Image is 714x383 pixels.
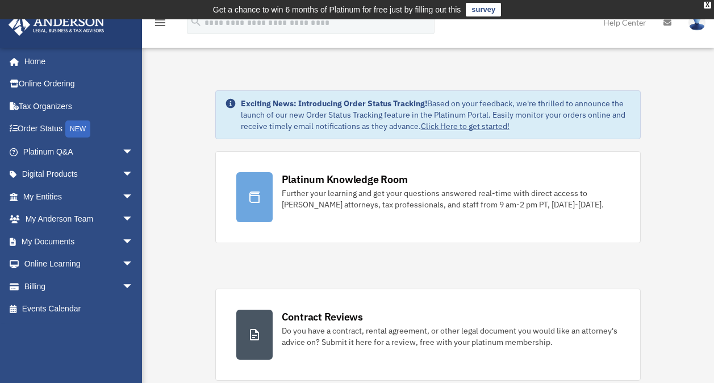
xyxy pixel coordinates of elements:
div: Do you have a contract, rental agreement, or other legal document you would like an attorney's ad... [282,325,620,348]
img: Anderson Advisors Platinum Portal [5,14,108,36]
div: Further your learning and get your questions answered real-time with direct access to [PERSON_NAM... [282,188,620,210]
div: NEW [65,120,90,138]
span: arrow_drop_down [122,140,145,164]
a: Events Calendar [8,298,151,320]
i: menu [153,16,167,30]
span: arrow_drop_down [122,275,145,298]
span: arrow_drop_down [122,185,145,209]
span: arrow_drop_down [122,163,145,186]
div: close [704,2,711,9]
a: menu [153,20,167,30]
a: Digital Productsarrow_drop_down [8,163,151,186]
a: My Documentsarrow_drop_down [8,230,151,253]
img: User Pic [688,14,705,31]
a: My Entitiesarrow_drop_down [8,185,151,208]
span: arrow_drop_down [122,208,145,231]
a: Platinum Knowledge Room Further your learning and get your questions answered real-time with dire... [215,151,641,243]
div: Based on your feedback, we're thrilled to announce the launch of our new Order Status Tracking fe... [241,98,632,132]
a: Online Ordering [8,73,151,95]
a: Billingarrow_drop_down [8,275,151,298]
a: Click Here to get started! [421,121,510,131]
a: My Anderson Teamarrow_drop_down [8,208,151,231]
span: arrow_drop_down [122,230,145,253]
a: Home [8,50,145,73]
a: Contract Reviews Do you have a contract, rental agreement, or other legal document you would like... [215,289,641,381]
div: Get a chance to win 6 months of Platinum for free just by filling out this [213,3,461,16]
a: Platinum Q&Aarrow_drop_down [8,140,151,163]
a: Order StatusNEW [8,118,151,141]
div: Platinum Knowledge Room [282,172,408,186]
strong: Exciting News: Introducing Order Status Tracking! [241,98,427,109]
a: Tax Organizers [8,95,151,118]
a: survey [466,3,501,16]
a: Online Learningarrow_drop_down [8,253,151,276]
span: arrow_drop_down [122,253,145,276]
i: search [190,15,202,28]
div: Contract Reviews [282,310,363,324]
